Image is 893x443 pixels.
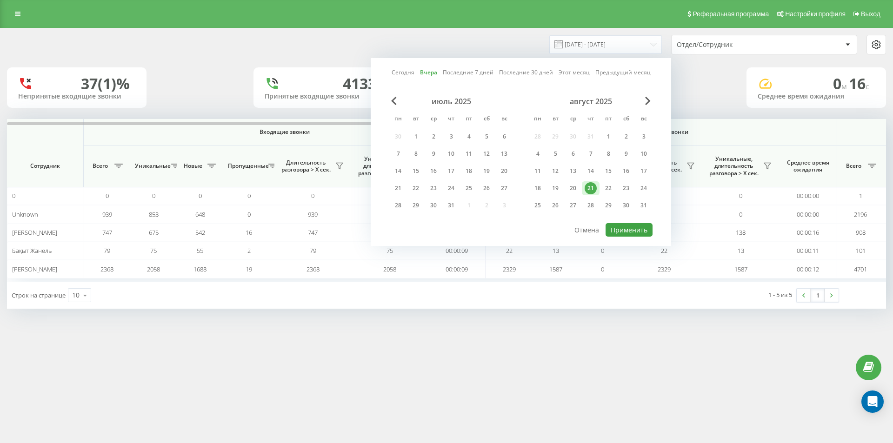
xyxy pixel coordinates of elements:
[445,199,457,212] div: 31
[635,198,653,212] div: вс 31 авг. 2025 г.
[779,187,837,205] td: 00:00:00
[427,199,440,212] div: 30
[495,164,513,178] div: вс 20 июля 2025 г.
[582,198,600,212] div: чт 28 авг. 2025 г.
[498,165,510,177] div: 20
[602,131,614,143] div: 1
[247,246,251,255] span: 2
[442,181,460,195] div: чт 24 июля 2025 г.
[564,198,582,212] div: ср 27 авг. 2025 г.
[389,181,407,195] div: пн 21 июля 2025 г.
[228,162,266,170] span: Пропущенные
[585,199,597,212] div: 28
[181,162,205,170] span: Новые
[246,265,252,273] span: 19
[779,260,837,278] td: 00:00:12
[193,265,207,273] span: 1688
[445,182,457,194] div: 24
[620,165,632,177] div: 16
[529,147,546,161] div: пн 4 авг. 2025 г.
[427,131,440,143] div: 2
[564,147,582,161] div: ср 6 авг. 2025 г.
[693,10,769,18] span: Реферальная программа
[427,165,440,177] div: 16
[427,112,440,126] abbr: среда
[635,181,653,195] div: вс 24 авг. 2025 г.
[392,199,404,212] div: 28
[442,130,460,144] div: чт 3 июля 2025 г.
[442,147,460,161] div: чт 10 июля 2025 г.
[463,131,475,143] div: 4
[736,228,746,237] span: 138
[478,147,495,161] div: сб 12 июля 2025 г.
[638,199,650,212] div: 31
[495,130,513,144] div: вс 6 июля 2025 г.
[460,181,478,195] div: пт 25 июля 2025 г.
[410,131,422,143] div: 1
[480,112,493,126] abbr: суббота
[601,246,604,255] span: 0
[856,246,866,255] span: 101
[391,112,405,126] abbr: понедельник
[811,289,825,302] a: 1
[841,81,849,92] span: м
[389,147,407,161] div: пн 7 июля 2025 г.
[567,165,579,177] div: 13
[356,155,409,177] span: Уникальные, длительность разговора > Х сек.
[420,68,437,77] a: Вчера
[410,199,422,212] div: 29
[786,159,830,173] span: Среднее время ожидания
[444,112,458,126] abbr: четверг
[392,182,404,194] div: 21
[758,93,875,100] div: Среднее время ожидания
[620,199,632,212] div: 30
[445,148,457,160] div: 10
[391,97,397,105] span: Previous Month
[498,148,510,160] div: 13
[532,165,544,177] div: 11
[602,182,614,194] div: 22
[595,68,651,77] a: Предыдущий месяц
[739,192,742,200] span: 0
[310,246,316,255] span: 79
[529,164,546,178] div: пн 11 авг. 2025 г.
[661,246,667,255] span: 22
[425,147,442,161] div: ср 9 июля 2025 г.
[620,131,632,143] div: 2
[72,291,80,300] div: 10
[677,41,788,49] div: Отдел/Сотрудник
[849,73,869,93] span: 16
[18,93,135,100] div: Непринятые входящие звонки
[445,165,457,177] div: 17
[637,112,651,126] abbr: воскресенье
[861,10,880,18] span: Выход
[529,97,653,106] div: август 2025
[88,162,112,170] span: Всего
[480,182,493,194] div: 26
[463,165,475,177] div: 18
[546,164,564,178] div: вт 12 авг. 2025 г.
[308,210,318,218] span: 939
[247,210,251,218] span: 0
[859,192,862,200] span: 1
[495,147,513,161] div: вс 13 июля 2025 г.
[585,148,597,160] div: 7
[150,246,157,255] span: 75
[567,148,579,160] div: 6
[635,164,653,178] div: вс 17 авг. 2025 г.
[197,246,203,255] span: 55
[601,265,604,273] span: 0
[585,165,597,177] div: 14
[428,242,486,260] td: 00:00:09
[620,148,632,160] div: 9
[833,73,849,93] span: 0
[566,112,580,126] abbr: среда
[842,162,865,170] span: Всего
[768,290,792,299] div: 1 - 5 из 5
[779,242,837,260] td: 00:00:11
[617,130,635,144] div: сб 2 авг. 2025 г.
[602,148,614,160] div: 8
[443,68,493,77] a: Последние 7 дней
[658,265,671,273] span: 2329
[582,164,600,178] div: чт 14 авг. 2025 г.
